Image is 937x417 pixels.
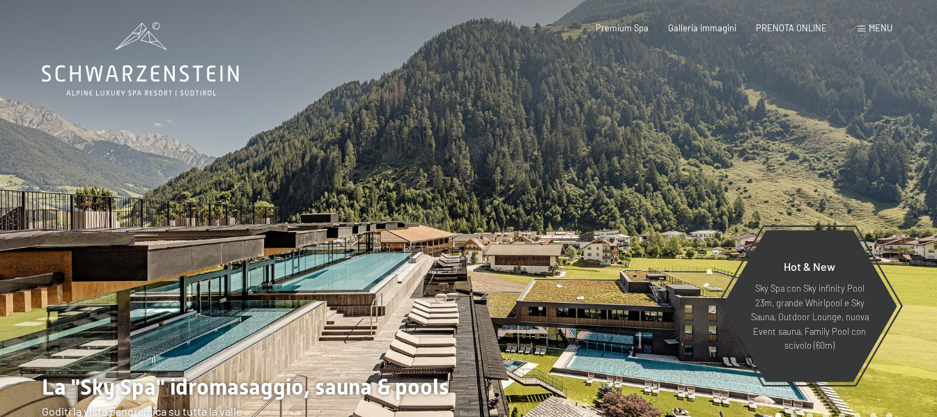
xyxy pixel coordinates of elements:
span: Menu [869,22,892,33]
a: PRENOTA ONLINE [756,22,827,33]
a: Premium Spa [596,22,649,33]
span: Hot & New [784,260,835,273]
p: Sky Spa con Sky infinity Pool 23m, grande Whirlpool e Sky Sauna, Outdoor Lounge, nuova Event saun... [749,281,870,352]
a: Hot & New Sky Spa con Sky infinity Pool 23m, grande Whirlpool e Sky Sauna, Outdoor Lounge, nuova ... [721,230,898,383]
a: Galleria immagini [668,22,736,33]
